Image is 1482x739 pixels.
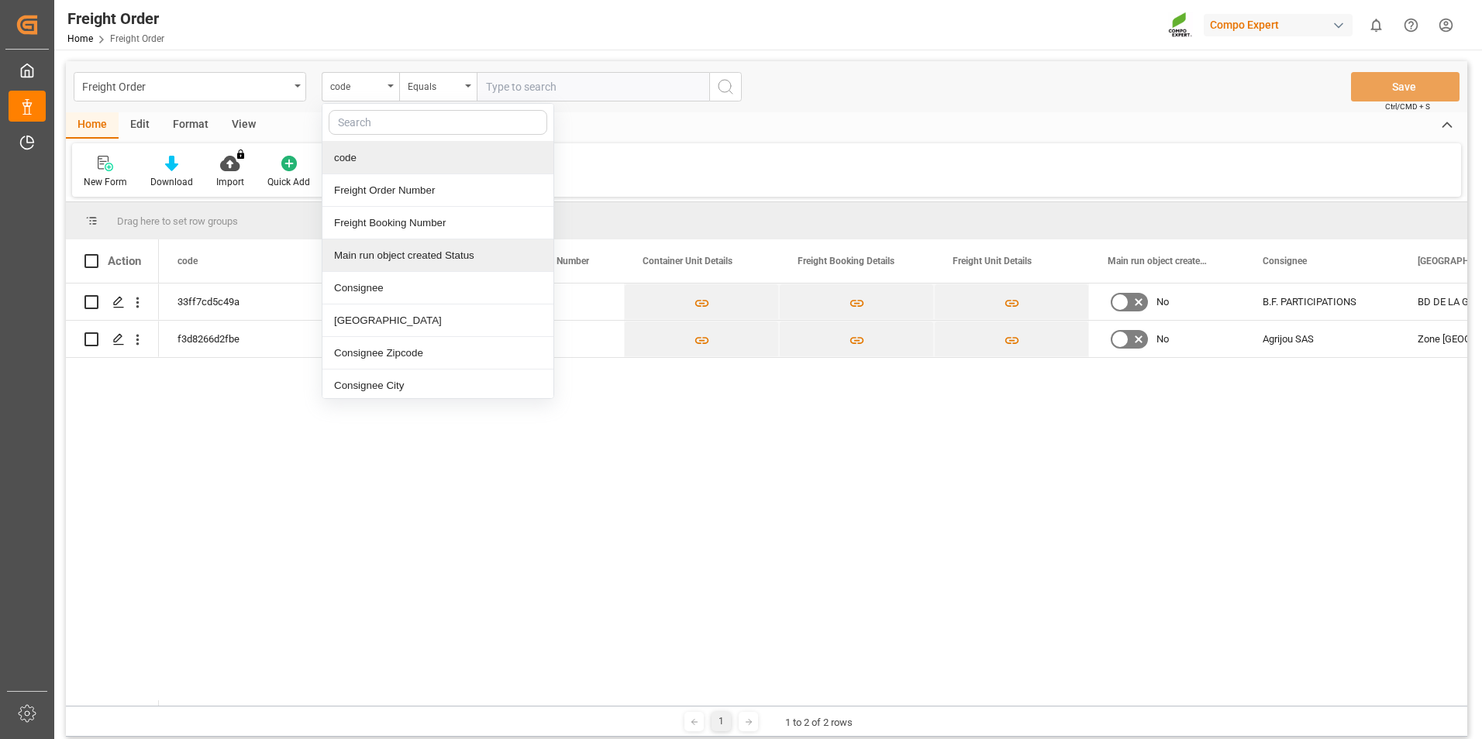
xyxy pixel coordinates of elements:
[329,110,547,135] input: Search
[161,112,220,139] div: Format
[66,321,159,358] div: Press SPACE to select this row.
[322,207,553,239] div: Freight Booking Number
[322,174,553,207] div: Freight Order Number
[150,175,193,189] div: Download
[119,112,161,139] div: Edit
[267,175,310,189] div: Quick Add
[953,256,1032,266] span: Freight Unit Details
[322,337,553,369] div: Consignee Zipcode
[1156,321,1169,357] span: No
[1244,284,1399,320] div: B.F. PARTICIPATIONS
[408,76,460,94] div: Equals
[322,142,553,174] div: code
[322,272,553,304] div: Consignee
[84,175,127,189] div: New Form
[1108,256,1211,266] span: Main run object created Status
[314,284,469,320] div: 14052703
[220,112,267,139] div: View
[322,72,399,101] button: close menu
[159,284,314,320] div: 33ff7cd5c49a
[1168,12,1193,39] img: Screenshot%202023-09-29%20at%2010.02.21.png_1712312052.png
[322,304,553,337] div: [GEOGRAPHIC_DATA]
[1394,8,1429,43] button: Help Center
[67,33,93,44] a: Home
[67,7,164,30] div: Freight Order
[798,256,894,266] span: Freight Booking Details
[1359,8,1394,43] button: show 0 new notifications
[1263,256,1307,266] span: Consignee
[1244,321,1399,357] div: Agrijou SAS
[643,256,732,266] span: Container Unit Details
[330,76,383,94] div: code
[709,72,742,101] button: search button
[74,72,306,101] button: open menu
[1351,72,1460,101] button: Save
[177,256,198,266] span: code
[66,284,159,321] div: Press SPACE to select this row.
[712,712,731,731] div: 1
[1204,14,1353,36] div: Compo Expert
[108,254,141,268] div: Action
[477,72,709,101] input: Type to search
[82,76,289,95] div: Freight Order
[1156,284,1169,320] span: No
[785,715,853,730] div: 1 to 2 of 2 rows
[322,239,553,272] div: Main run object created Status
[159,321,314,357] div: f3d8266d2fbe
[1385,101,1430,112] span: Ctrl/CMD + S
[66,112,119,139] div: Home
[322,369,553,402] div: Consignee City
[117,215,238,227] span: Drag here to set row groups
[314,321,469,357] div: 14037111
[1204,10,1359,40] button: Compo Expert
[399,72,477,101] button: open menu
